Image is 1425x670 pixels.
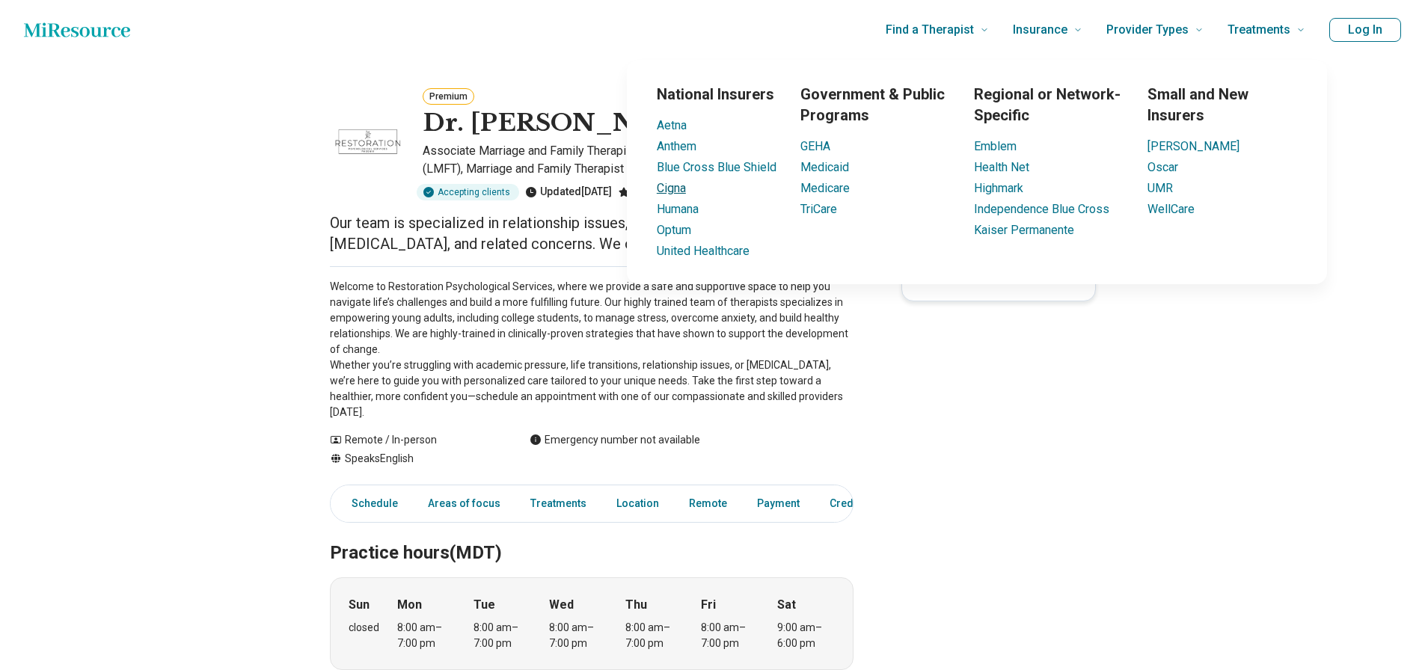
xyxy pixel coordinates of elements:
[24,15,130,45] a: Home page
[1147,160,1178,174] a: Oscar
[1147,84,1297,126] h3: Small and New Insurers
[657,223,691,237] a: Optum
[349,620,379,636] div: closed
[800,160,849,174] a: Medicaid
[349,596,370,614] strong: Sun
[1147,181,1173,195] a: UMR
[625,620,683,651] div: 8:00 am – 7:00 pm
[657,118,687,132] a: Aetna
[657,181,686,195] a: Cigna
[330,279,854,420] p: Welcome to Restoration Psychological Services, where we provide a safe and supportive space to he...
[1147,139,1239,153] a: [PERSON_NAME]
[701,596,716,614] strong: Fri
[1147,202,1195,216] a: WellCare
[800,84,950,126] h3: Government & Public Programs
[777,620,835,651] div: 9:00 am – 6:00 pm
[330,577,854,670] div: When does the program meet?
[657,202,699,216] a: Humana
[397,620,455,651] div: 8:00 am – 7:00 pm
[330,505,854,566] h2: Practice hours (MDT)
[423,88,474,105] button: Premium
[800,139,830,153] a: GEHA
[417,184,519,200] div: Accepting clients
[330,451,500,467] div: Speaks English
[521,488,595,519] a: Treatments
[1106,19,1189,40] span: Provider Types
[974,181,1023,195] a: Highmark
[657,160,776,174] a: Blue Cross Blue Shield
[330,212,854,254] p: Our team is specialized in relationship issues, trauma, anxiety, [MEDICAL_DATA], and related conc...
[886,19,974,40] span: Find a Therapist
[525,184,612,200] div: Updated [DATE]
[423,108,711,139] h1: Dr. [PERSON_NAME]
[334,488,407,519] a: Schedule
[1228,19,1290,40] span: Treatments
[419,488,509,519] a: Areas of focus
[974,160,1029,174] a: Health Net
[607,488,668,519] a: Location
[1329,18,1401,42] button: Log In
[821,488,895,519] a: Credentials
[330,105,405,179] img: Dr. Rachel White, Associate Marriage and Family Therapist
[701,620,759,651] div: 8:00 am – 7:00 pm
[474,596,495,614] strong: Tue
[1013,19,1067,40] span: Insurance
[800,181,850,195] a: Medicare
[657,84,776,105] h3: National Insurers
[974,84,1124,126] h3: Regional or Network-Specific
[330,432,500,448] div: Remote / In-person
[537,60,1417,284] div: Insurance
[748,488,809,519] a: Payment
[625,596,647,614] strong: Thu
[397,596,422,614] strong: Mon
[657,139,696,153] a: Anthem
[549,620,607,651] div: 8:00 am – 7:00 pm
[777,596,796,614] strong: Sat
[974,223,1074,237] a: Kaiser Permanente
[549,596,574,614] strong: Wed
[657,244,750,258] a: United Healthcare
[423,142,854,178] p: Associate Marriage and Family Therapist, Licensed Marriage and Family Therapist (LMFT), Marriage ...
[974,139,1017,153] a: Emblem
[800,202,837,216] a: TriCare
[680,488,736,519] a: Remote
[530,432,700,448] div: Emergency number not available
[974,202,1109,216] a: Independence Blue Cross
[474,620,531,651] div: 8:00 am – 7:00 pm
